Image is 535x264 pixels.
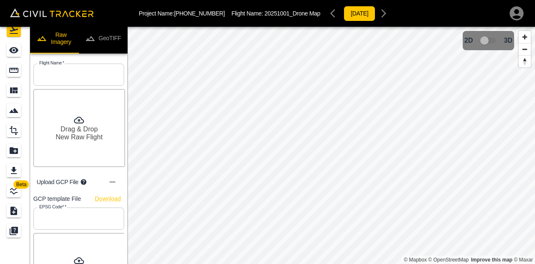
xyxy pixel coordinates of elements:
p: Flight Name: [232,10,320,17]
a: Map feedback [471,257,512,263]
button: GeoTIFF [79,23,127,54]
span: 3D [504,37,512,44]
button: Zoom in [519,31,531,43]
div: Flights [7,23,23,37]
button: Reset bearing to north [519,55,531,67]
a: Maxar [514,257,533,263]
p: Project Name: [PHONE_NUMBER] [139,10,225,17]
button: [DATE] [344,6,375,21]
a: OpenStreetMap [428,257,469,263]
span: 20251001_Drone Map [265,10,320,17]
img: Civil Tracker [10,8,94,17]
a: Mapbox [404,257,427,263]
canvas: Map [127,27,535,264]
span: 2D [464,37,473,44]
button: Raw Imagery [30,23,79,54]
div: disabled tabs example [30,23,127,54]
button: Zoom out [519,43,531,55]
span: 3D model not uploaded yet [476,33,501,49]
